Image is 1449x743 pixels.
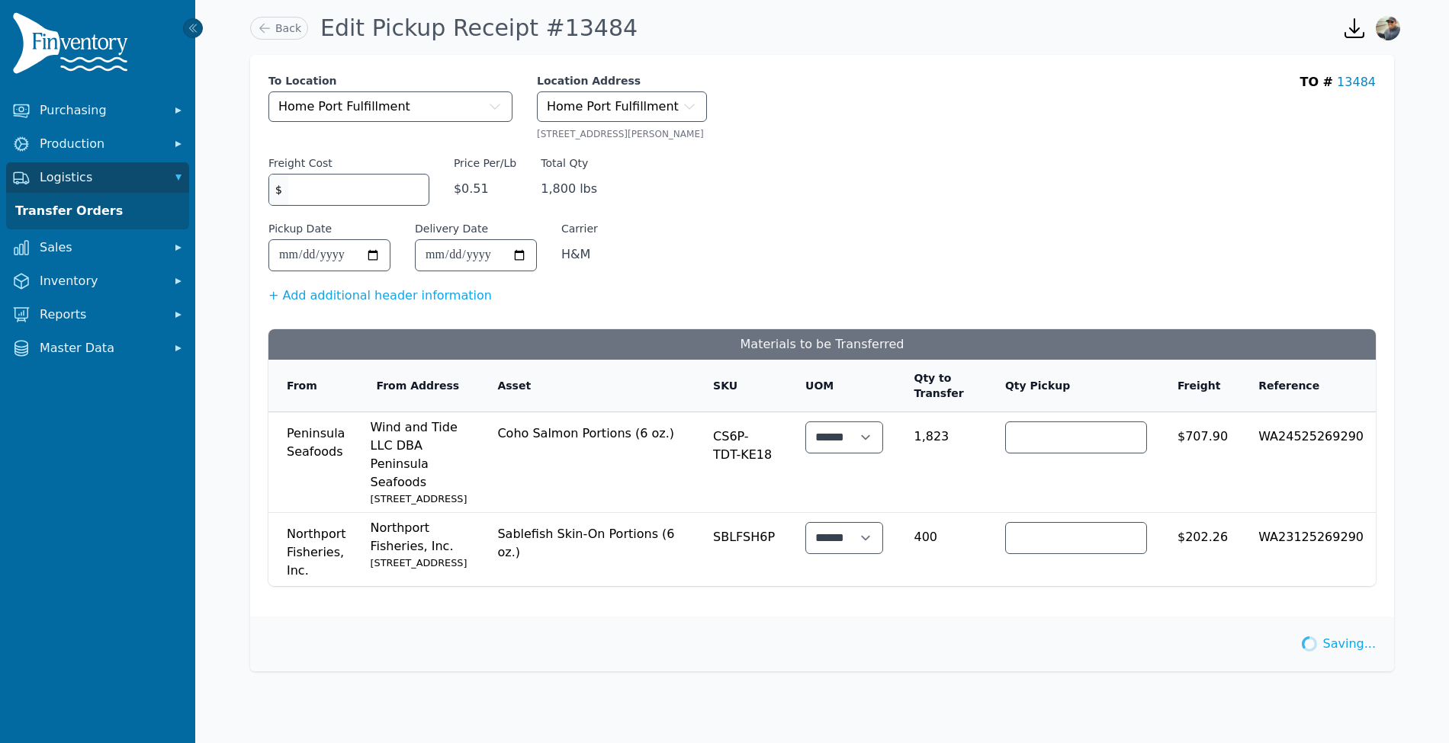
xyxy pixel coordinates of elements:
[6,162,189,193] button: Logistics
[695,513,787,587] td: SBLFSH6P
[1159,360,1240,412] th: Freight
[268,329,1376,360] h3: Materials to be Transferred
[287,519,346,580] span: Northport Fisheries, Inc.
[787,360,895,412] th: UOM
[497,418,683,443] span: Coho Salmon Portions (6 oz.)
[1337,75,1376,89] a: 13484
[320,14,638,42] h1: Edit Pickup Receipt #13484
[278,98,410,116] span: Home Port Fulfillment
[12,12,134,80] img: Finventory
[895,360,986,412] th: Qty to Transfer
[914,519,974,546] span: 400
[40,101,162,120] span: Purchasing
[1240,360,1376,412] th: Reference
[454,155,516,171] label: Price Per/Lb
[537,128,707,140] div: [STREET_ADDRESS][PERSON_NAME]
[40,239,162,257] span: Sales
[479,360,695,412] th: Asset
[268,155,333,171] label: Freight Cost
[40,339,162,357] span: Master Data
[40,168,162,187] span: Logistics
[9,196,186,226] a: Transfer Orders
[371,492,467,506] small: [STREET_ADDRESS]
[454,180,516,198] span: $0.51
[541,155,597,171] label: Total Qty
[537,91,707,122] button: Home Port Fulfillment
[287,418,346,461] span: Peninsula Seafoods
[6,299,189,330] button: Reports
[415,221,488,236] label: Delivery Date
[358,360,480,412] th: From Address
[268,91,512,122] button: Home Port Fulfillment
[547,98,679,116] span: Home Port Fulfillment
[497,519,683,562] span: Sablefish Skin-On Portions (6 oz.)
[268,287,492,305] button: + Add additional header information
[269,175,288,205] span: $
[1240,513,1376,587] td: WA23125269290
[695,412,787,513] td: CS6P-TDT-KE18
[40,272,162,290] span: Inventory
[6,266,189,296] button: Inventory
[268,73,512,88] label: To Location
[541,180,597,198] span: 1,800 lbs
[537,73,707,88] label: Location Address
[561,245,598,264] span: H&M
[1240,412,1376,513] td: WA24525269290
[250,17,308,40] a: Back
[268,360,358,412] th: From
[371,420,467,506] span: Wind and Tide LLC DBA Peninsula Seafoods
[40,135,162,153] span: Production
[371,520,467,570] span: Northport Fisheries, Inc.
[987,360,1159,412] th: Qty Pickup
[1159,412,1240,513] td: $707.90
[268,221,332,236] label: Pickup Date
[6,232,189,263] button: Sales
[1300,75,1334,89] span: TO #
[914,418,974,446] span: 1,823
[6,95,189,126] button: Purchasing
[1376,16,1400,40] img: Anthony Armesto
[40,306,162,324] span: Reports
[695,360,787,412] th: SKU
[1305,626,1376,662] div: Saving...
[1159,513,1240,587] td: $202.26
[371,556,467,570] small: [STREET_ADDRESS]
[6,333,189,363] button: Master Data
[561,221,598,236] span: Carrier
[6,129,189,159] button: Production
